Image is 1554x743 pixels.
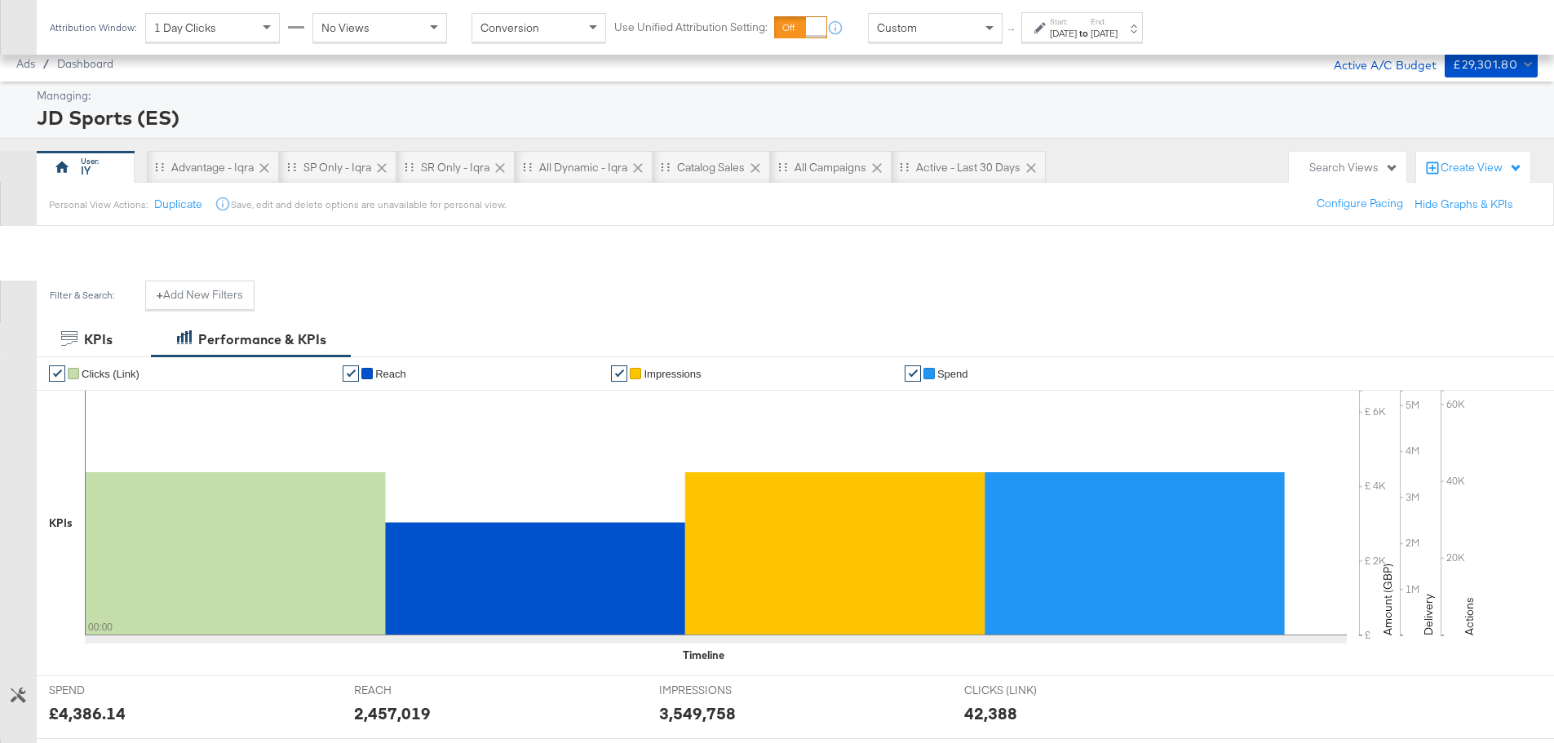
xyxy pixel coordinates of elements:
a: ✔ [611,365,627,382]
button: Duplicate [154,197,202,212]
div: £4,386.14 [49,701,126,725]
button: £29,301.80 [1445,51,1538,77]
div: SP only - Iqra [303,160,371,175]
strong: + [157,287,163,303]
span: No Views [321,20,370,35]
a: ✔ [49,365,65,382]
div: [DATE] [1091,27,1118,40]
text: Actions [1462,597,1477,635]
div: [DATE] [1050,27,1077,40]
div: SR only - Iqra [421,160,489,175]
div: Drag to reorder tab [405,162,414,171]
div: Advantage - Iqra [171,160,254,175]
text: Delivery [1421,594,1436,635]
div: Create View [1441,160,1522,176]
label: Start: [1050,16,1077,27]
span: Spend [937,368,968,380]
span: / [35,57,57,70]
div: JD Sports (ES) [37,104,1534,131]
strong: to [1077,27,1091,39]
span: Clicks (Link) [82,368,139,380]
div: Drag to reorder tab [661,162,670,171]
div: 42,388 [964,701,1017,725]
div: KPIs [84,330,113,349]
span: SPEND [49,683,171,698]
span: Impressions [644,368,701,380]
a: ✔ [905,365,921,382]
label: Use Unified Attribution Setting: [614,20,768,35]
div: Active A/C Budget [1317,51,1437,76]
div: Performance & KPIs [198,330,326,349]
span: REACH [354,683,476,698]
div: Catalog Sales [677,160,745,175]
span: ↑ [1004,28,1020,33]
label: End: [1091,16,1118,27]
div: Drag to reorder tab [287,162,296,171]
text: Amount (GBP) [1380,564,1395,635]
span: Ads [16,57,35,70]
div: Save, edit and delete options are unavailable for personal view. [231,198,506,211]
div: £29,301.80 [1453,55,1517,75]
span: Conversion [480,20,539,35]
div: 2,457,019 [354,701,431,725]
div: Timeline [683,648,724,663]
div: Drag to reorder tab [523,162,532,171]
div: KPIs [49,515,73,531]
span: CLICKS (LINK) [964,683,1087,698]
div: All Dynamic - Iqra [539,160,627,175]
div: Managing: [37,88,1534,104]
div: Attribution Window: [49,22,137,33]
div: Drag to reorder tab [778,162,787,171]
span: Reach [375,368,406,380]
a: ✔ [343,365,359,382]
div: All Campaigns [795,160,866,175]
div: Filter & Search: [49,290,115,301]
div: Personal View Actions: [49,198,148,211]
div: Drag to reorder tab [155,162,164,171]
div: IY [81,163,91,179]
div: Drag to reorder tab [900,162,909,171]
a: Dashboard [57,57,113,70]
span: 1 Day Clicks [154,20,216,35]
button: Configure Pacing [1305,189,1415,219]
span: Custom [877,20,917,35]
span: IMPRESSIONS [659,683,781,698]
div: Search Views [1309,160,1398,175]
button: Hide Graphs & KPIs [1415,197,1513,212]
button: +Add New Filters [145,281,255,310]
div: 3,549,758 [659,701,736,725]
div: Active - Last 30 Days [916,160,1021,175]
